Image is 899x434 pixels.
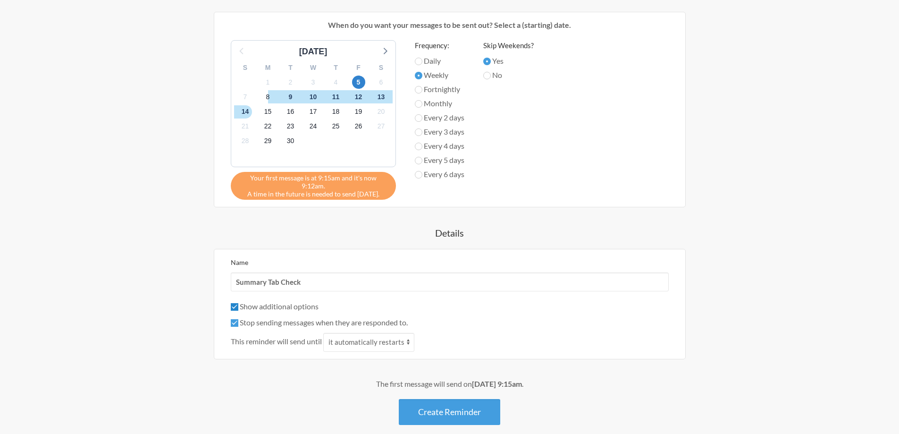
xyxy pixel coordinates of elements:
span: Monday, October 20, 2025 [375,105,388,119]
span: Wednesday, October 8, 2025 [261,90,275,103]
span: Thursday, October 16, 2025 [284,105,297,119]
strong: [DATE] 9:15am [472,379,522,388]
label: Fortnightly [415,84,464,95]
span: Thursday, October 30, 2025 [284,135,297,148]
h4: Details [176,226,723,239]
span: Saturday, October 25, 2025 [329,120,343,133]
label: Stop sending messages when they are responded to. [231,318,408,327]
span: Thursday, October 23, 2025 [284,120,297,133]
div: [DATE] [295,45,331,58]
span: Sunday, October 12, 2025 [352,90,365,103]
span: This reminder will send until [231,336,322,347]
label: No [483,69,534,81]
input: Daily [415,58,422,65]
p: When do you want your messages to be sent out? Select a (starting) date. [221,19,678,31]
input: Every 2 days [415,114,422,122]
input: Stop sending messages when they are responded to. [231,319,238,327]
label: Monthly [415,98,464,109]
div: S [370,60,393,75]
span: Friday, October 17, 2025 [307,105,320,119]
input: Show additional options [231,303,238,311]
span: Friday, October 24, 2025 [307,120,320,133]
label: Every 6 days [415,169,464,180]
label: Weekly [415,69,464,81]
label: Every 4 days [415,140,464,152]
label: Daily [415,55,464,67]
span: Saturday, October 4, 2025 [329,76,343,89]
span: Friday, October 10, 2025 [307,90,320,103]
input: We suggest a 2 to 4 word name [231,272,669,291]
span: Your first message is at 9:15am and it's now 9:12am. [238,174,389,190]
div: A time in the future is needed to send [DATE]. [231,172,396,200]
div: M [257,60,279,75]
span: Wednesday, October 15, 2025 [261,105,275,119]
label: Every 2 days [415,112,464,123]
span: Tuesday, October 14, 2025 [239,105,252,119]
div: F [347,60,370,75]
label: Yes [483,55,534,67]
input: No [483,72,491,79]
span: Monday, October 13, 2025 [375,90,388,103]
input: Yes [483,58,491,65]
span: Wednesday, October 29, 2025 [261,135,275,148]
span: Tuesday, October 7, 2025 [239,90,252,103]
label: Frequency: [415,40,464,51]
span: Saturday, October 18, 2025 [329,105,343,119]
span: Wednesday, October 1, 2025 [261,76,275,89]
input: Fortnightly [415,86,422,94]
input: Every 3 days [415,128,422,136]
span: Sunday, October 19, 2025 [352,105,365,119]
span: Sunday, October 5, 2025 [352,76,365,89]
span: Monday, October 6, 2025 [375,76,388,89]
span: Saturday, October 11, 2025 [329,90,343,103]
span: Sunday, October 26, 2025 [352,120,365,133]
span: Monday, October 27, 2025 [375,120,388,133]
div: The first message will send on . [176,378,723,390]
div: W [302,60,325,75]
label: Every 3 days [415,126,464,137]
span: Thursday, October 9, 2025 [284,90,297,103]
div: T [325,60,347,75]
input: Weekly [415,72,422,79]
span: Friday, October 3, 2025 [307,76,320,89]
input: Every 4 days [415,143,422,150]
div: S [234,60,257,75]
input: Monthly [415,100,422,108]
div: T [279,60,302,75]
span: Tuesday, October 21, 2025 [239,120,252,133]
span: Thursday, October 2, 2025 [284,76,297,89]
label: Skip Weekends? [483,40,534,51]
span: Tuesday, October 28, 2025 [239,135,252,148]
label: Every 5 days [415,154,464,166]
button: Create Reminder [399,399,500,425]
input: Every 5 days [415,157,422,164]
label: Name [231,258,248,266]
label: Show additional options [231,302,319,311]
input: Every 6 days [415,171,422,179]
span: Wednesday, October 22, 2025 [261,120,275,133]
